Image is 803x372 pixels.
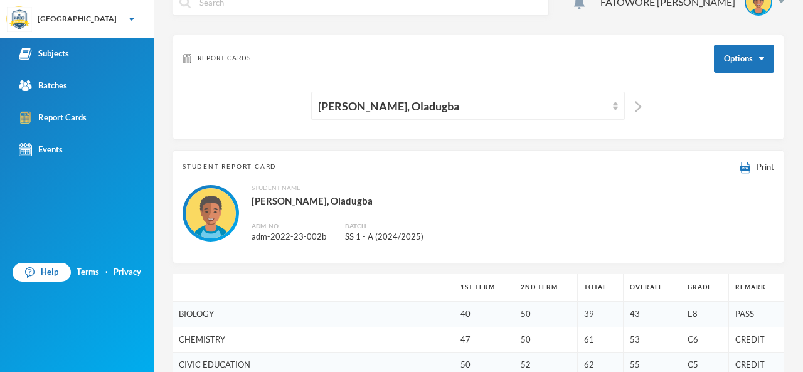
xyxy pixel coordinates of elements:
div: Adm. No. [252,221,326,231]
td: BIOLOGY [173,302,454,327]
button: Next Student [625,98,646,113]
span: Student Report Card [183,162,277,171]
div: · [105,266,108,279]
td: 43 [623,302,681,327]
span: Print [757,162,774,172]
div: Batch [345,221,423,231]
th: Remark [729,274,784,302]
div: Report Cards [183,53,251,64]
div: Report Cards [19,111,87,124]
td: PASS [729,302,784,327]
img: logo [7,7,32,32]
th: Overall [623,274,681,302]
td: 39 [578,302,623,327]
div: Subjects [19,47,69,60]
th: Total [578,274,623,302]
td: 47 [454,327,514,353]
td: C6 [681,327,729,353]
th: 2nd Term [514,274,578,302]
div: Student Name [252,183,461,193]
button: Options [714,45,774,73]
td: 50 [514,327,578,353]
td: 50 [514,302,578,327]
td: CREDIT [729,327,784,353]
td: CHEMISTRY [173,327,454,353]
div: [GEOGRAPHIC_DATA] [38,13,117,24]
a: Terms [77,266,99,279]
th: Grade [681,274,729,302]
td: 61 [578,327,623,353]
div: Batches [19,79,67,92]
td: 53 [623,327,681,353]
div: adm-2022-23-002b [252,231,326,243]
th: 1st Term [454,274,514,302]
img: STUDENT [186,188,236,238]
div: SS 1 - A (2024/2025) [345,231,423,243]
a: Privacy [114,266,141,279]
div: [PERSON_NAME], Oladugba [252,193,461,209]
td: E8 [681,302,729,327]
div: [PERSON_NAME], Oladugba [318,97,607,115]
a: Help [13,263,71,282]
div: Events [19,143,63,156]
td: 40 [454,302,514,327]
